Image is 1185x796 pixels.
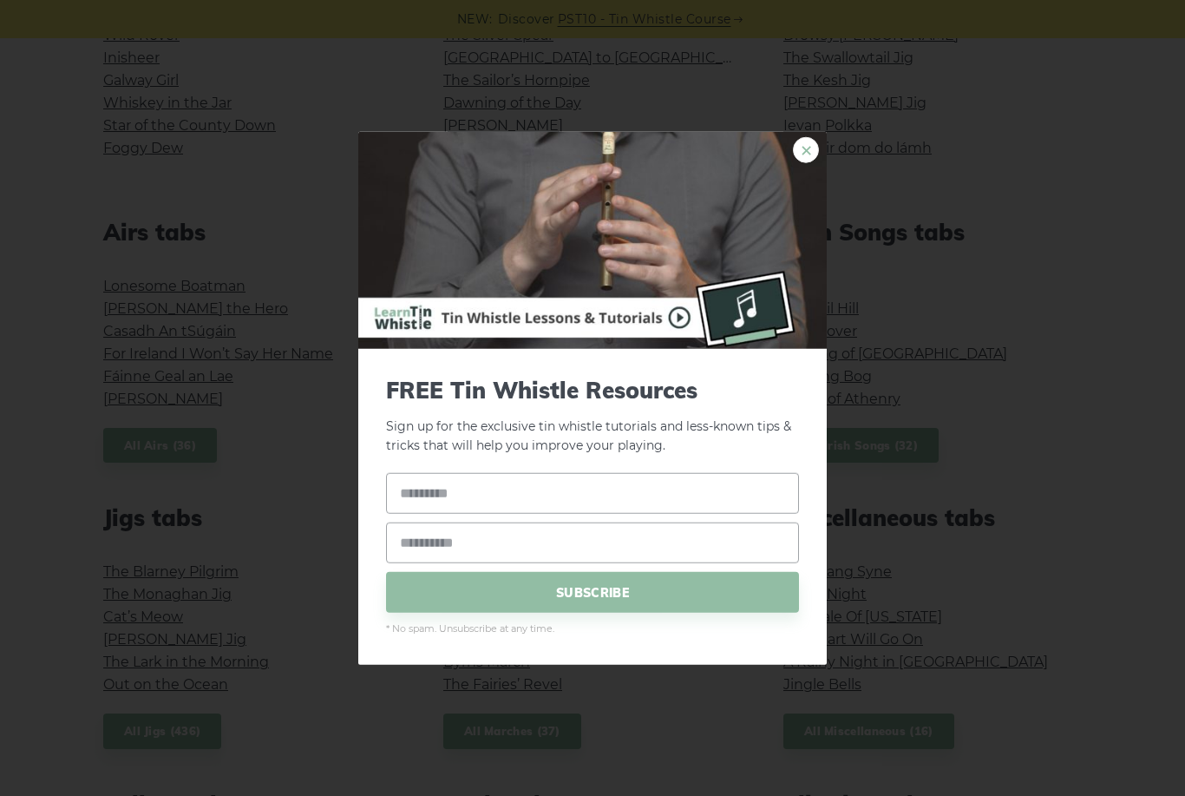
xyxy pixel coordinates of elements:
[386,376,799,403] span: FREE Tin Whistle Resources
[358,131,827,348] img: Tin Whistle Buying Guide Preview
[386,376,799,456] p: Sign up for the exclusive tin whistle tutorials and less-known tips & tricks that will help you i...
[793,136,819,162] a: ×
[386,622,799,637] span: * No spam. Unsubscribe at any time.
[386,572,799,613] span: SUBSCRIBE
